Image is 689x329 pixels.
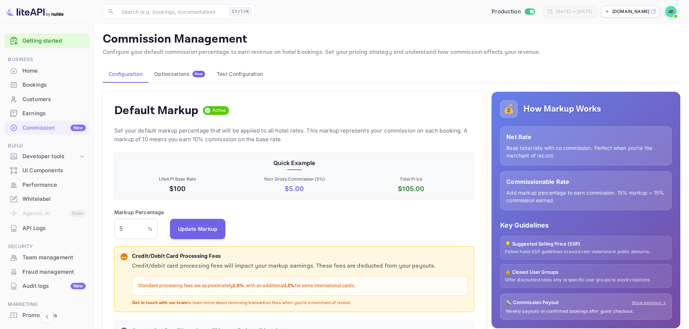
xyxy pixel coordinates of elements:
[170,219,226,239] button: Update Markup
[22,166,86,175] div: UI Components
[22,37,86,45] a: Getting started
[132,300,187,306] strong: Get in touch with our team
[22,124,86,132] div: Commission
[506,177,665,186] p: Commissionable Rate
[120,159,468,167] p: Quick Example
[6,6,64,17] img: LiteAPI logo
[505,277,667,283] p: Offer discounted rates only to specific user groups to avoid violations.
[4,34,89,48] div: Getting started
[237,184,351,194] p: $ 5.00
[71,125,86,131] div: New
[22,311,86,320] div: Promo codes
[22,81,86,89] div: Bookings
[4,78,89,91] a: Bookings
[114,103,199,118] h4: Default Markup
[22,282,86,290] div: Audit logs
[4,142,89,150] span: Build
[4,243,89,251] span: Security
[4,265,89,279] div: Fraud management
[4,92,89,106] a: Customers
[4,92,89,107] div: Customers
[4,56,89,64] span: Business
[4,150,89,163] div: Developer tools
[4,251,89,265] div: Team management
[233,283,244,289] strong: 2.9%
[4,178,89,191] a: Performance
[120,176,234,182] p: LiteAPI Base Rate
[121,254,127,260] p: 💳
[503,103,514,116] p: 💰
[237,176,351,182] p: Your Gross Commission ( 5 %)
[4,192,89,206] div: Whitelabel
[41,310,54,323] button: Collapse navigation
[4,251,89,264] a: Team management
[506,133,665,141] p: Net Rate
[138,282,462,290] p: Standard processing fees are approximately , with an additional for some international cards.
[209,107,229,114] span: Active
[4,64,89,77] a: Home
[22,67,86,75] div: Home
[22,268,86,276] div: Fraud management
[354,184,468,194] p: $ 105.00
[505,241,667,248] p: 💡 Suggested Selling Price (SSP)
[632,300,666,306] a: Show earnings →
[4,308,89,322] a: Promo codes
[22,195,86,203] div: Whitelabel
[114,126,474,144] p: Set your default markup percentage that will be applied to all hotel rates. This markup represent...
[4,64,89,78] div: Home
[500,220,672,230] p: Key Guidelines
[4,121,89,134] a: CommissionNew
[22,109,86,118] div: Earnings
[284,283,295,289] strong: 1.5%
[506,308,666,315] p: Weekly payouts on confirmed bookings after guest checkout.
[103,32,680,47] p: Commission Management
[154,71,205,77] div: Optimizations
[4,221,89,235] div: API Logs
[103,48,680,57] p: Configure your default commission percentage to earn revenue on hotel bookings. Set your pricing ...
[120,184,234,194] p: $100
[4,279,89,293] div: Audit logsNew
[4,308,89,322] div: Promo codes
[4,221,89,235] a: API Logs
[114,208,164,216] p: Markup Percentage
[22,152,78,161] div: Developer tools
[4,265,89,278] a: Fraud management
[4,107,89,120] a: Earnings
[612,8,649,15] p: [DOMAIN_NAME]
[229,7,252,16] div: Ctrl+K
[4,107,89,121] div: Earnings
[505,269,667,276] p: 🔒 Closed User Groups
[192,72,205,76] span: New
[523,103,601,115] h5: How Markup Works
[4,164,89,177] a: UI Components
[506,299,559,306] p: 💸 Commission Payout
[132,252,468,261] p: Credit/Debit Card Processing Fees
[22,181,86,189] div: Performance
[211,65,269,83] button: Test Configuration
[4,279,89,293] a: Audit logsNew
[4,192,89,205] a: Whitelabel
[114,219,148,239] input: 0
[22,224,86,233] div: API Logs
[22,254,86,262] div: Team management
[132,262,468,270] p: Credit/debit card processing fees will impact your markup earnings. These fees are deducted from ...
[665,6,677,17] img: JEAN CHOUX
[132,300,468,306] p: to learn more about removing transaction fees when you're a merchant of record.
[117,4,226,19] input: Search (e.g. bookings, documentation)
[506,189,665,204] p: Add markup percentage to earn commission. 15% markup = 15% commission earned.
[22,95,86,104] div: Customers
[71,283,86,289] div: New
[354,176,468,182] p: Total Price
[505,249,667,255] p: Follow hotel SSP guidelines to avoid rate violations in public domains.
[489,8,537,16] div: Switch to Sandbox mode
[103,65,148,83] button: Configuration
[506,144,665,159] p: Base hotel rate with no commission. Perfect when you're the merchant of record.
[492,8,521,16] span: Production
[556,8,592,15] div: [DATE] — [DATE]
[4,164,89,178] div: UI Components
[148,225,153,233] p: %
[4,300,89,308] span: Marketing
